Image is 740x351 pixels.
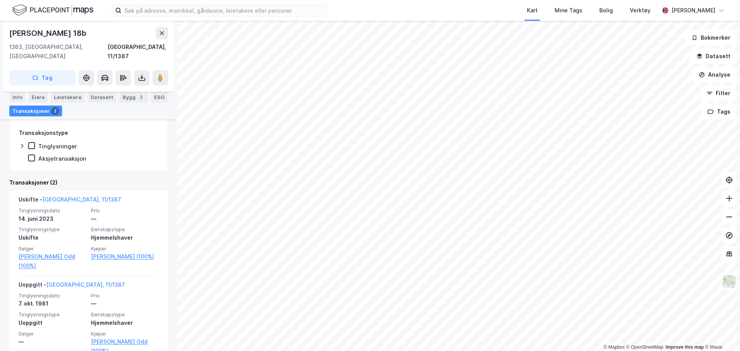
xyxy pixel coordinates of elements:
[91,245,159,252] span: Kjøper
[9,106,62,116] div: Transaksjoner
[671,6,715,15] div: [PERSON_NAME]
[18,233,86,242] div: Uskifte
[666,344,704,350] a: Improve this map
[18,207,86,214] span: Tinglysningsdato
[9,178,168,187] div: Transaksjoner (2)
[690,49,737,64] button: Datasett
[91,299,159,308] div: —
[12,3,93,17] img: logo.f888ab2527a4732fd821a326f86c7f29.svg
[29,92,48,102] div: Eiere
[630,6,651,15] div: Verktøy
[604,344,625,350] a: Mapbox
[87,92,116,102] div: Datasett
[701,314,740,351] iframe: Chat Widget
[18,226,86,233] span: Tinglysningstype
[700,86,737,101] button: Filter
[685,30,737,45] button: Bokmerker
[9,92,25,102] div: Info
[46,281,125,288] a: [GEOGRAPHIC_DATA], 11/1387
[18,252,86,270] a: [PERSON_NAME] Odd (100%)
[91,292,159,299] span: Pris
[722,274,737,289] img: Z
[18,318,86,327] div: Uoppgitt
[9,70,76,86] button: Tag
[38,143,77,150] div: Tinglysninger
[91,214,159,223] div: —
[38,155,86,162] div: Aksjetransaksjon
[137,93,145,101] div: 2
[18,214,86,223] div: 14. juni 2023
[626,344,664,350] a: OpenStreetMap
[555,6,582,15] div: Mine Tags
[18,299,86,308] div: 7. okt. 1981
[18,331,86,337] span: Selger
[91,331,159,337] span: Kjøper
[701,104,737,119] button: Tags
[91,252,159,261] a: [PERSON_NAME] (100%)
[18,337,86,346] div: —
[527,6,538,15] div: Kart
[51,92,84,102] div: Leietakere
[9,27,88,39] div: [PERSON_NAME] 18b
[91,226,159,233] span: Eierskapstype
[151,92,168,102] div: ESG
[108,42,168,61] div: [GEOGRAPHIC_DATA], 11/1387
[9,42,108,61] div: 1363, [GEOGRAPHIC_DATA], [GEOGRAPHIC_DATA]
[91,207,159,214] span: Pris
[18,280,125,292] div: Uoppgitt -
[121,5,327,16] input: Søk på adresse, matrikkel, gårdeiere, leietakere eller personer
[18,195,121,207] div: Uskifte -
[119,92,148,102] div: Bygg
[91,233,159,242] div: Hjemmelshaver
[692,67,737,82] button: Analyse
[18,311,86,318] span: Tinglysningstype
[42,196,121,203] a: [GEOGRAPHIC_DATA], 11/1387
[91,318,159,327] div: Hjemmelshaver
[599,6,613,15] div: Bolig
[18,245,86,252] span: Selger
[19,128,68,138] div: Transaksjonstype
[51,107,59,115] div: 2
[18,292,86,299] span: Tinglysningsdato
[91,311,159,318] span: Eierskapstype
